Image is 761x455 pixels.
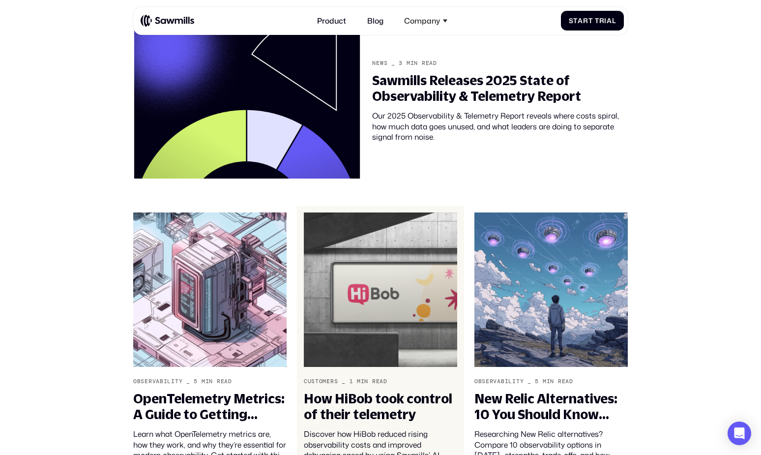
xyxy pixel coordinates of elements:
[569,17,574,25] span: S
[350,378,353,385] div: 1
[527,378,531,385] div: _
[607,17,612,25] span: a
[728,422,751,445] div: Open Intercom Messenger
[202,378,232,385] div: min read
[399,60,403,67] div: 3
[407,60,437,67] div: min read
[133,391,287,423] div: OpenTelemetry Metrics: A Guide to Getting Started
[312,10,352,31] a: Product
[543,378,573,385] div: min read
[372,60,387,67] div: News
[599,17,605,25] span: r
[474,391,628,423] div: New Relic Alternatives: 10 You Should Know About in [DATE]
[595,17,599,25] span: T
[372,111,628,143] div: Our 2025 Observability & Telemetry Report reveals where costs spiral, how much data goes unused, ...
[604,17,607,25] span: i
[126,18,634,185] a: News_3min readSawmills Releases 2025 State of Observability & Telemetry ReportOur 2025 Observabil...
[474,378,524,385] div: Observability
[342,378,346,385] div: _
[304,378,338,385] div: Customers
[186,378,190,385] div: _
[573,17,578,25] span: t
[304,391,457,423] div: How HiBob took control of their telemetry
[399,10,453,31] div: Company
[357,378,387,385] div: min read
[612,17,616,25] span: l
[583,17,588,25] span: r
[361,10,389,31] a: Blog
[372,73,628,104] div: Sawmills Releases 2025 State of Observability & Telemetry Report
[194,378,198,385] div: 5
[133,378,182,385] div: Observability
[561,11,624,30] a: StartTrial
[391,60,395,67] div: _
[578,17,583,25] span: a
[588,17,593,25] span: t
[404,16,440,26] div: Company
[535,378,539,385] div: 5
